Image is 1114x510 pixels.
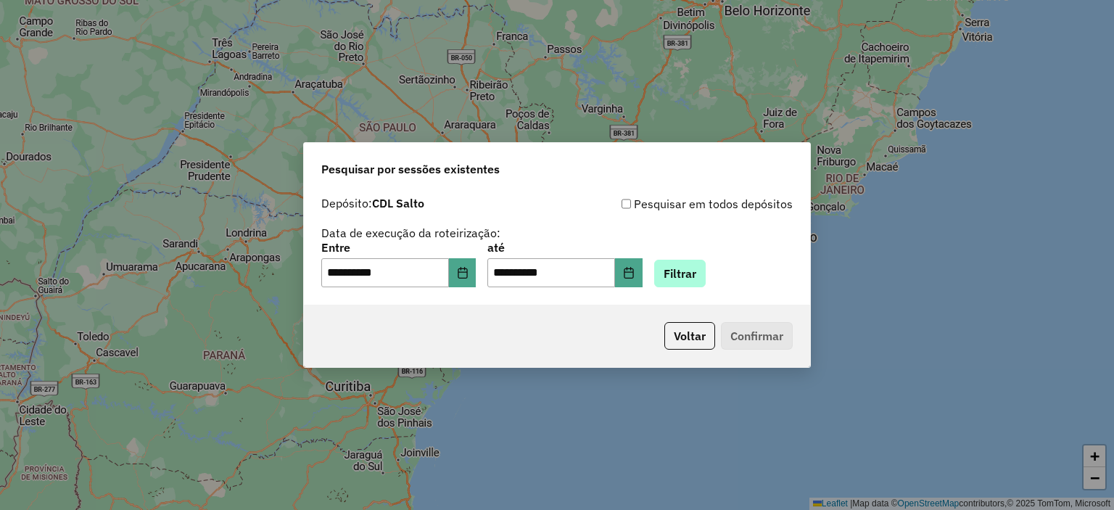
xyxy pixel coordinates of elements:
[321,160,500,178] span: Pesquisar por sessões existentes
[321,239,476,256] label: Entre
[321,224,500,242] label: Data de execução da roteirização:
[321,194,424,212] label: Depósito:
[372,196,424,210] strong: CDL Salto
[654,260,706,287] button: Filtrar
[449,258,476,287] button: Choose Date
[615,258,643,287] button: Choose Date
[664,322,715,350] button: Voltar
[487,239,642,256] label: até
[557,195,793,213] div: Pesquisar em todos depósitos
